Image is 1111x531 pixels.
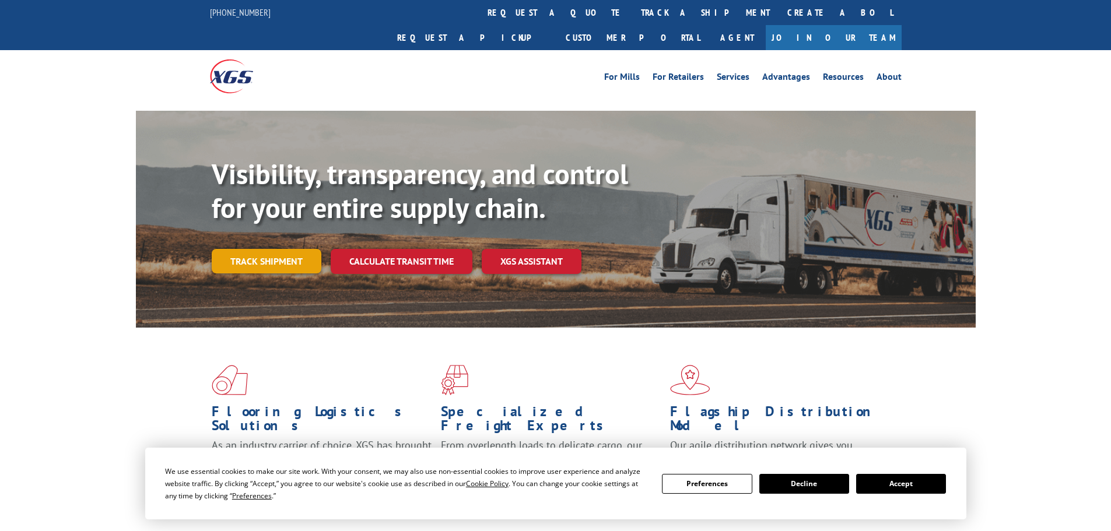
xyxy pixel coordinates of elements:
[653,72,704,85] a: For Retailers
[212,405,432,438] h1: Flooring Logistics Solutions
[762,72,810,85] a: Advantages
[388,25,557,50] a: Request a pickup
[212,249,321,273] a: Track shipment
[212,438,432,480] span: As an industry carrier of choice, XGS has brought innovation and dedication to flooring logistics...
[670,438,885,466] span: Our agile distribution network gives you nationwide inventory management on demand.
[466,479,509,488] span: Cookie Policy
[717,72,749,85] a: Services
[232,491,272,501] span: Preferences
[557,25,709,50] a: Customer Portal
[662,474,752,494] button: Preferences
[482,249,581,274] a: XGS ASSISTANT
[145,448,966,519] div: Cookie Consent Prompt
[441,365,468,395] img: xgs-icon-focused-on-flooring-red
[759,474,849,494] button: Decline
[877,72,902,85] a: About
[823,72,864,85] a: Resources
[670,405,891,438] h1: Flagship Distribution Model
[856,474,946,494] button: Accept
[331,249,472,274] a: Calculate transit time
[670,365,710,395] img: xgs-icon-flagship-distribution-model-red
[212,156,628,226] b: Visibility, transparency, and control for your entire supply chain.
[210,6,271,18] a: [PHONE_NUMBER]
[441,405,661,438] h1: Specialized Freight Experts
[766,25,902,50] a: Join Our Team
[709,25,766,50] a: Agent
[165,465,648,502] div: We use essential cookies to make our site work. With your consent, we may also use non-essential ...
[212,365,248,395] img: xgs-icon-total-supply-chain-intelligence-red
[441,438,661,490] p: From overlength loads to delicate cargo, our experienced staff knows the best way to move your fr...
[604,72,640,85] a: For Mills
